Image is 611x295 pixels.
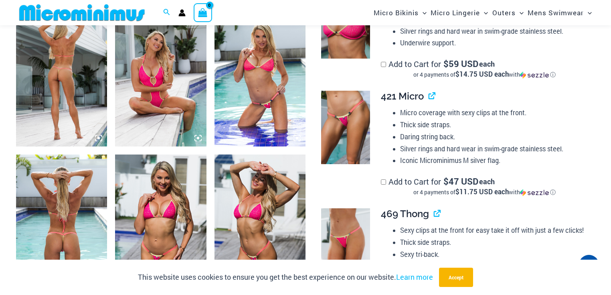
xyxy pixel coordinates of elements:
span: Menu Toggle [419,2,427,23]
img: Bubble Mesh Highlight Pink 309 Top 421 Micro [115,155,206,291]
img: Bubble Mesh Highlight Pink 469 Thong [321,208,370,282]
span: each [479,177,495,185]
li: Underwire support. [400,37,589,49]
li: Thick side straps. [400,236,589,248]
a: OutersMenu ToggleMenu Toggle [490,2,526,23]
span: $11.75 USD each [455,187,509,196]
a: View Shopping Cart, empty [194,3,212,22]
span: $14.75 USD each [455,69,509,79]
a: Learn more [396,272,433,282]
span: Menu Toggle [584,2,592,23]
li: Thick side straps. [400,119,589,131]
a: Mens SwimwearMenu ToggleMenu Toggle [526,2,594,23]
span: each [479,60,495,68]
a: Search icon link [163,8,170,18]
input: Add to Cart for$47 USD eachor 4 payments of$11.75 USD eachwithSezzle Click to learn more about Se... [381,179,386,185]
div: or 4 payments of$14.75 USD eachwithSezzle Click to learn more about Sezzle [381,71,589,79]
div: or 4 payments of with [381,71,589,79]
span: Menu Toggle [516,2,524,23]
span: $ [443,175,449,187]
a: Micro LingerieMenu ToggleMenu Toggle [429,2,490,23]
img: Sezzle [520,71,549,79]
img: Sezzle [520,189,549,196]
li: Silver rings and hard wear in swim-grade stainless steel. [400,143,589,155]
img: Bubble Mesh Highlight Pink 421 Micro [321,91,370,165]
li: Sexy tri-back. [400,248,589,260]
img: Bubble Mesh Highlight Pink 309 Top 421 Micro [214,155,305,291]
span: 59 USD [443,60,478,68]
img: MM SHOP LOGO FLAT [16,4,148,22]
span: $ [443,58,449,69]
span: 469 Thong [381,208,429,220]
label: Add to Cart for [381,59,589,79]
div: or 4 payments of with [381,188,589,196]
li: Daring string back. [400,131,589,143]
a: Micro BikinisMenu ToggleMenu Toggle [372,2,429,23]
span: Outers [492,2,516,23]
li: Sexy clips at the front for easy take it off with just a few clicks! [400,224,589,236]
span: Micro Bikinis [374,2,419,23]
button: Accept [439,268,473,287]
img: Bubble Mesh Highlight Pink 323 Top 421 Micro [16,155,107,291]
span: Menu Toggle [480,2,488,23]
span: 421 Micro [381,90,424,102]
p: This website uses cookies to ensure you get the best experience on our website. [138,271,433,283]
a: Account icon link [178,9,186,16]
li: Iconic Microminimus M silver flag. [400,155,589,167]
span: Mens Swimwear [528,2,584,23]
img: Bubble Mesh Highlight Pink 323 Top 421 Micro [214,10,305,146]
nav: Site Navigation [370,1,595,24]
li: Silver rings and hard wear in swim-grade stainless steel. [400,25,589,37]
input: Add to Cart for$59 USD eachor 4 payments of$14.75 USD eachwithSezzle Click to learn more about Se... [381,62,386,67]
img: Bubble Mesh Highlight Pink 819 One Piece [16,10,107,146]
label: Add to Cart for [381,176,589,196]
div: or 4 payments of$11.75 USD eachwithSezzle Click to learn more about Sezzle [381,188,589,196]
li: Micro coverage with sexy clips at the front. [400,107,589,119]
img: Bubble Mesh Highlight Pink 819 One Piece [115,10,206,146]
span: 47 USD [443,177,478,185]
span: Micro Lingerie [431,2,480,23]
